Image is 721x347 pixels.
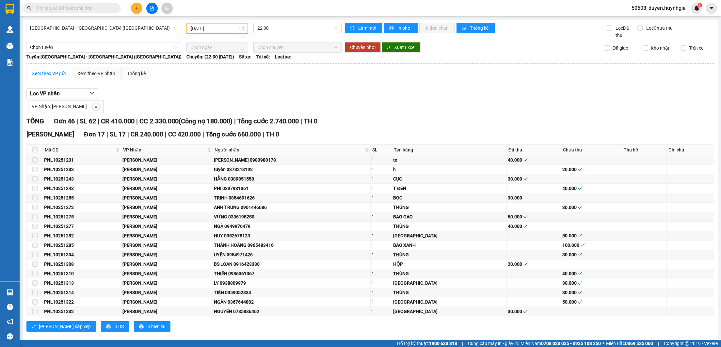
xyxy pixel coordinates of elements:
[168,131,201,138] span: CC 420.000
[122,223,212,230] div: [PERSON_NAME]
[131,131,163,138] span: CR 240.000
[122,204,212,211] div: [PERSON_NAME]
[393,260,505,268] div: HỘP
[508,213,560,220] div: 50.000
[372,279,391,287] div: 1
[508,175,560,182] div: 30.000
[507,145,561,155] th: Đã thu
[106,131,108,138] span: |
[44,156,120,164] div: PNL10251231
[457,23,495,33] button: bar-chartThống kê
[122,270,212,277] div: [PERSON_NAME]
[578,271,582,276] span: check
[179,117,181,125] span: (
[7,304,13,310] span: question-circle
[44,194,120,201] div: PNL10251255
[26,54,182,59] b: Tuyến: [GEOGRAPHIC_DATA] - [GEOGRAPHIC_DATA] ([GEOGRAPHIC_DATA])
[392,145,507,155] th: Tên hàng
[468,340,519,347] span: Cung cấp máy in - giấy in:
[84,131,105,138] span: Đơn 17
[7,289,13,296] img: warehouse-icon
[393,194,505,201] div: BỌC
[122,166,212,173] div: [PERSON_NAME]
[150,6,154,10] span: file-add
[43,297,121,307] td: PNL10251322
[121,174,213,184] td: Cam Đức
[462,26,467,31] span: bar-chart
[578,233,582,238] span: check
[215,146,364,153] span: Người nhận
[121,184,213,193] td: Cam Đức
[257,42,338,52] span: Chọn chuyến
[121,288,213,297] td: Cam Đức
[44,242,120,249] div: PNL10251285
[32,70,66,77] div: Xem theo VP gửi
[26,131,74,138] span: [PERSON_NAME]
[562,185,621,192] div: 40.000
[372,194,391,201] div: 1
[706,3,717,14] button: caret-down
[122,194,212,201] div: [PERSON_NAME]
[122,298,212,306] div: [PERSON_NAME]
[89,91,95,96] span: down
[606,340,653,347] span: Miền Bắc
[394,44,415,51] span: Xuất Excel
[139,117,179,125] span: CC 2.330.000
[43,241,121,250] td: PNL10251285
[393,242,505,249] div: BAO XANH
[523,177,528,181] span: check
[358,24,377,32] span: Làm mới
[43,165,121,174] td: PNL10251233
[685,341,689,346] span: copyright
[127,70,146,77] div: Thống kê
[43,250,121,260] td: PNL10251304
[387,45,392,50] span: download
[562,289,621,296] div: 30.000
[419,23,455,33] button: In đơn chọn
[393,308,505,315] div: [GEOGRAPHIC_DATA]
[214,251,369,258] div: UYÊN 0984971426
[372,175,391,182] div: 1
[541,341,601,346] strong: 0708 023 035 - 0935 103 250
[32,324,36,329] span: sort-ascending
[43,203,121,212] td: PNL10251272
[214,242,369,249] div: THÀNH HOÀNG 0965483416
[77,70,115,77] div: Xem theo VP nhận
[43,155,121,165] td: PNL10251231
[92,103,100,111] button: close
[80,117,96,125] span: SL 62
[113,323,124,330] span: In DS
[121,278,213,288] td: Cam Đức
[393,213,505,220] div: BAO GẠO
[122,213,212,220] div: [PERSON_NAME]
[106,324,111,329] span: printer
[98,117,99,125] span: |
[214,175,369,182] div: HẰNG 0389851558
[214,298,369,306] div: NGÂN 0367644802
[122,156,212,164] div: [PERSON_NAME]
[43,260,121,269] td: PNL10251308
[393,175,505,182] div: CỤC
[602,342,604,345] span: ⚪️
[214,194,369,201] div: TRINH 0854691626
[30,42,177,52] span: Chọn tuyến
[667,145,714,155] th: Ghi chú
[121,250,213,260] td: Cam Đức
[622,145,667,155] th: Thu hộ
[43,222,121,231] td: PNL10251277
[92,104,100,109] span: close
[578,281,582,285] span: check
[393,270,505,277] div: THÙNG
[397,340,457,347] span: Hỗ trợ kỹ thuật:
[626,4,691,12] span: 50608_duyen.huynhgia
[122,251,212,258] div: [PERSON_NAME]
[523,309,528,314] span: check
[44,166,120,173] div: PNL10251233
[372,298,391,306] div: 1
[122,279,212,287] div: [PERSON_NAME]
[578,300,582,304] span: check
[135,6,139,10] span: plus
[101,117,135,125] span: CR 410.000
[30,89,60,98] span: Lọc VP nhận
[214,308,369,315] div: NGUYÊN 0785886462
